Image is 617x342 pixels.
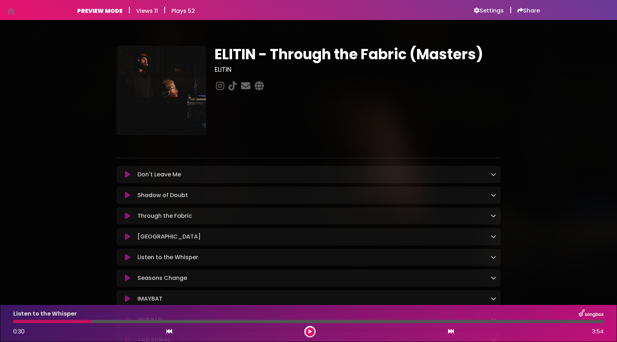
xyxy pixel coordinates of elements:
[128,6,130,14] h5: |
[137,274,187,282] p: Seasons Change
[137,212,192,220] p: Through the Fabric
[510,6,512,14] h5: |
[137,295,162,303] p: IMAYBAT
[579,309,604,318] img: songbox-logo-white.png
[136,7,158,14] h6: Views 11
[474,7,504,14] a: Settings
[164,6,166,14] h5: |
[517,7,540,14] a: Share
[13,310,77,318] p: Listen to the Whisper
[13,327,25,336] span: 0:30
[592,327,604,336] span: 3:54
[137,170,181,179] p: Don't Leave Me
[116,46,206,135] img: XwA3y0cLQi6NwBO0tLb4
[137,191,188,200] p: Shadow of Doubt
[137,232,201,241] p: [GEOGRAPHIC_DATA]
[215,66,501,74] h3: ELITIN
[137,253,198,262] p: Listen to the Whisper
[215,46,501,63] h1: ELITIN - Through the Fabric (Masters)
[77,7,122,14] h6: PREVIEW MODE
[171,7,195,14] h6: Plays 52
